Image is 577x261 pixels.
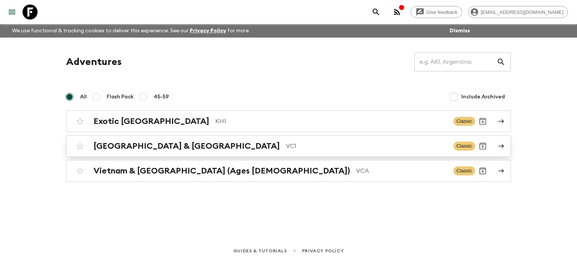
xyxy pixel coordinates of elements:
span: Give feedback [422,9,462,15]
h2: [GEOGRAPHIC_DATA] & [GEOGRAPHIC_DATA] [94,141,280,151]
p: KH1 [215,117,447,126]
a: Privacy Policy [302,247,344,255]
span: Classic [453,166,475,175]
p: VC1 [286,142,447,151]
p: We use functional & tracking cookies to deliver this experience. See our for more. [9,24,253,38]
h1: Adventures [66,54,122,69]
button: Dismiss [448,26,472,36]
button: Archive [475,163,490,178]
button: Archive [475,114,490,129]
span: Classic [453,117,475,126]
button: menu [5,5,20,20]
p: VCA [356,166,447,175]
h2: Vietnam & [GEOGRAPHIC_DATA] (Ages [DEMOGRAPHIC_DATA]) [94,166,350,176]
a: Exotic [GEOGRAPHIC_DATA]KH1ClassicArchive [66,110,511,132]
span: Classic [453,142,475,151]
span: All [80,93,87,101]
input: e.g. AR1, Argentina [414,51,497,72]
a: Guides & Tutorials [233,247,287,255]
button: Archive [475,139,490,154]
div: [EMAIL_ADDRESS][DOMAIN_NAME] [468,6,568,18]
a: [GEOGRAPHIC_DATA] & [GEOGRAPHIC_DATA]VC1ClassicArchive [66,135,511,157]
span: [EMAIL_ADDRESS][DOMAIN_NAME] [477,9,568,15]
span: 45-59 [154,93,169,101]
button: search adventures [369,5,384,20]
a: Vietnam & [GEOGRAPHIC_DATA] (Ages [DEMOGRAPHIC_DATA])VCAClassicArchive [66,160,511,182]
a: Give feedback [411,6,462,18]
span: Flash Pack [107,93,134,101]
a: Privacy Policy [190,28,226,33]
span: Include Archived [461,93,505,101]
h2: Exotic [GEOGRAPHIC_DATA] [94,116,209,126]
